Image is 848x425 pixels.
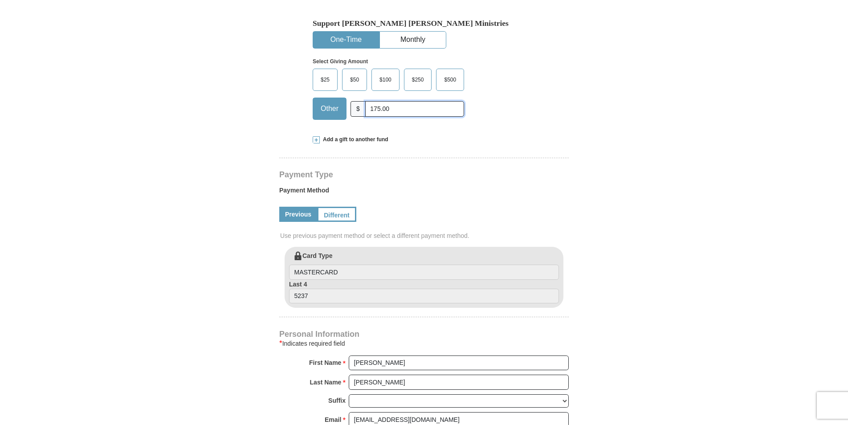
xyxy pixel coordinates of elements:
a: Different [317,207,356,222]
label: Card Type [289,251,559,280]
span: $25 [316,73,334,86]
span: Other [316,102,343,115]
h4: Personal Information [279,331,569,338]
span: $250 [408,73,428,86]
span: Use previous payment method or select a different payment method. [280,231,570,240]
span: $50 [346,73,363,86]
h4: Payment Type [279,171,569,178]
button: Monthly [380,32,446,48]
a: Previous [279,207,317,222]
strong: Last Name [310,376,342,388]
div: Indicates required field [279,338,569,349]
label: Payment Method [279,186,569,199]
input: Other Amount [365,101,464,117]
button: One-Time [313,32,379,48]
h5: Support [PERSON_NAME] [PERSON_NAME] Ministries [313,19,535,28]
span: $100 [375,73,396,86]
label: Last 4 [289,280,559,304]
strong: Select Giving Amount [313,58,368,65]
input: Card Type [289,265,559,280]
strong: First Name [309,356,341,369]
input: Last 4 [289,289,559,304]
span: Add a gift to another fund [320,136,388,143]
span: $500 [440,73,461,86]
strong: Suffix [328,394,346,407]
span: $ [351,101,366,117]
